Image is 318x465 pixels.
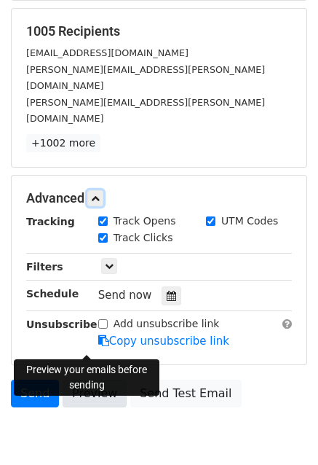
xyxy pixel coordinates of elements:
small: [PERSON_NAME][EMAIL_ADDRESS][PERSON_NAME][DOMAIN_NAME] [26,64,265,92]
a: +1002 more [26,134,100,152]
div: Preview your emails before sending [14,359,159,396]
label: UTM Codes [221,214,278,229]
h5: Advanced [26,190,292,206]
h5: 1005 Recipients [26,23,292,39]
iframe: Chat Widget [245,395,318,465]
small: [PERSON_NAME][EMAIL_ADDRESS][PERSON_NAME][DOMAIN_NAME] [26,97,265,125]
strong: Unsubscribe [26,319,98,330]
div: Widget de chat [245,395,318,465]
strong: Tracking [26,216,75,227]
a: Copy unsubscribe link [98,335,229,348]
strong: Filters [26,261,63,273]
span: Send now [98,289,152,302]
a: Send Test Email [130,380,241,407]
label: Track Clicks [114,230,173,246]
a: Send [11,380,59,407]
label: Add unsubscribe link [114,316,220,332]
strong: Schedule [26,288,79,300]
label: Track Opens [114,214,176,229]
small: [EMAIL_ADDRESS][DOMAIN_NAME] [26,47,188,58]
